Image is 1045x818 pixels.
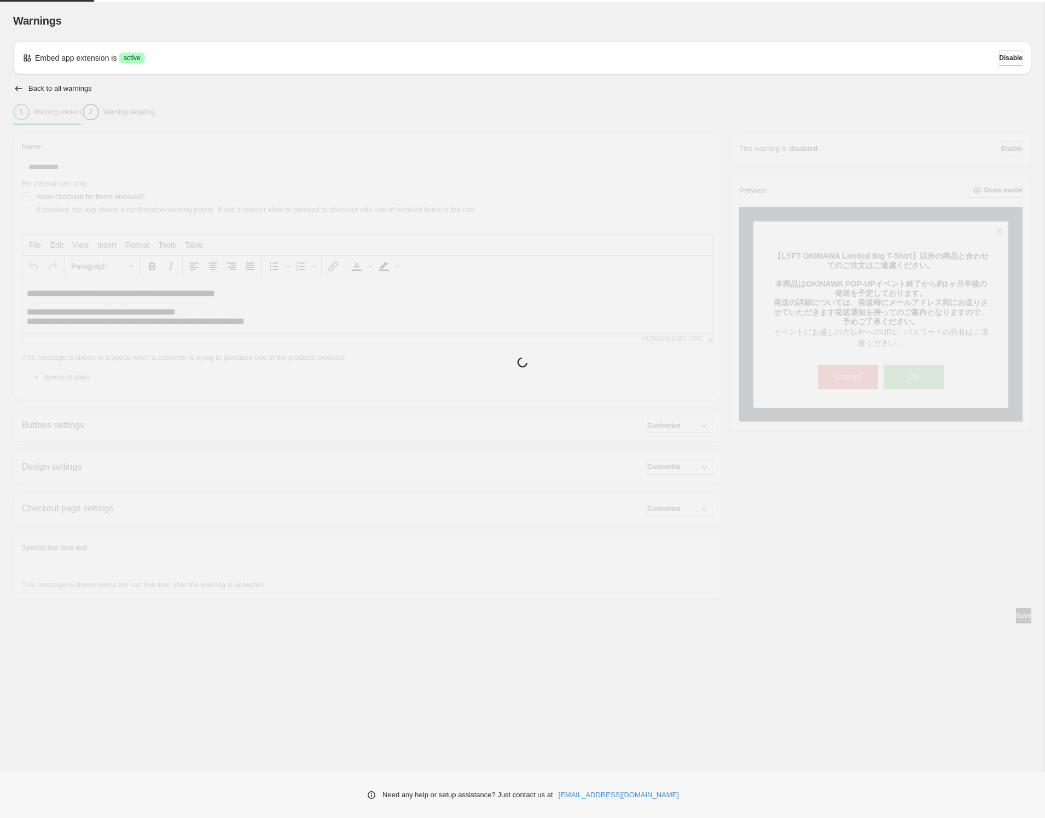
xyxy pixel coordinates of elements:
[28,84,92,93] h2: Back to all warnings
[999,54,1023,62] span: Disable
[559,790,679,801] a: [EMAIL_ADDRESS][DOMAIN_NAME]
[4,11,686,73] body: Rich Text Area. Press ALT-0 for help.
[35,52,117,63] p: Embed app extension is
[999,50,1023,66] button: Disable
[123,54,140,62] span: active
[13,15,62,27] span: Warnings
